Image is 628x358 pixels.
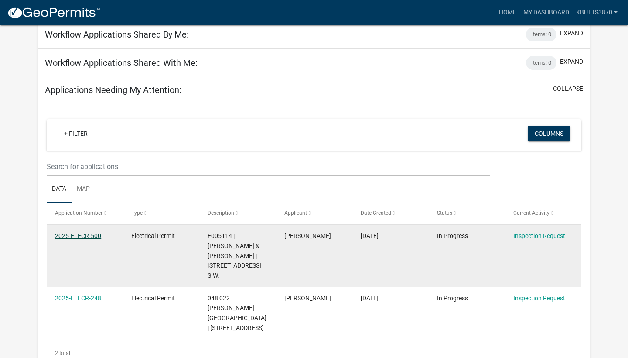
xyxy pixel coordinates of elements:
span: Electrical Permit [131,232,175,239]
datatable-header-cell: Status [429,203,505,224]
span: Electrical Permit [131,295,175,302]
a: 2025-ELECR-248 [55,295,101,302]
a: + Filter [57,126,95,141]
span: 05/19/2025 [361,295,379,302]
a: kbutts3870 [573,4,621,21]
div: Items: 0 [526,56,556,70]
datatable-header-cell: Application Number [47,203,123,224]
span: Applicant [284,210,307,216]
h5: Applications Needing My Attention: [45,85,181,95]
datatable-header-cell: Current Activity [505,203,581,224]
span: Kendrick Butts [284,232,331,239]
button: collapse [553,84,583,93]
span: 048 022 | HARDEN SHONDA D | 955 Church St [208,295,266,331]
datatable-header-cell: Applicant [276,203,352,224]
a: Data [47,176,72,203]
a: 2025-ELECR-500 [55,232,101,239]
a: Inspection Request [513,295,565,302]
div: Items: 0 [526,28,556,41]
span: Current Activity [513,210,549,216]
datatable-header-cell: Date Created [352,203,429,224]
span: Application Number [55,210,102,216]
span: 09/03/2025 [361,232,379,239]
span: Kendrick Butts [284,295,331,302]
datatable-header-cell: Description [199,203,276,224]
span: Type [131,210,143,216]
span: Description [208,210,234,216]
button: expand [560,29,583,38]
h5: Workflow Applications Shared By Me: [45,29,189,40]
span: Date Created [361,210,391,216]
button: expand [560,57,583,66]
a: My Dashboard [520,4,573,21]
span: In Progress [437,232,468,239]
h5: Workflow Applications Shared With Me: [45,58,198,68]
span: Status [437,210,452,216]
span: E005114 | MARSHALL JAMES P JR & NANCY P | 218 Foxhill Rd. S.W. [208,232,261,279]
datatable-header-cell: Type [123,203,199,224]
button: Columns [528,126,570,141]
a: Home [495,4,520,21]
a: Inspection Request [513,232,565,239]
a: Map [72,176,95,203]
input: Search for applications [47,158,490,176]
span: In Progress [437,295,468,302]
